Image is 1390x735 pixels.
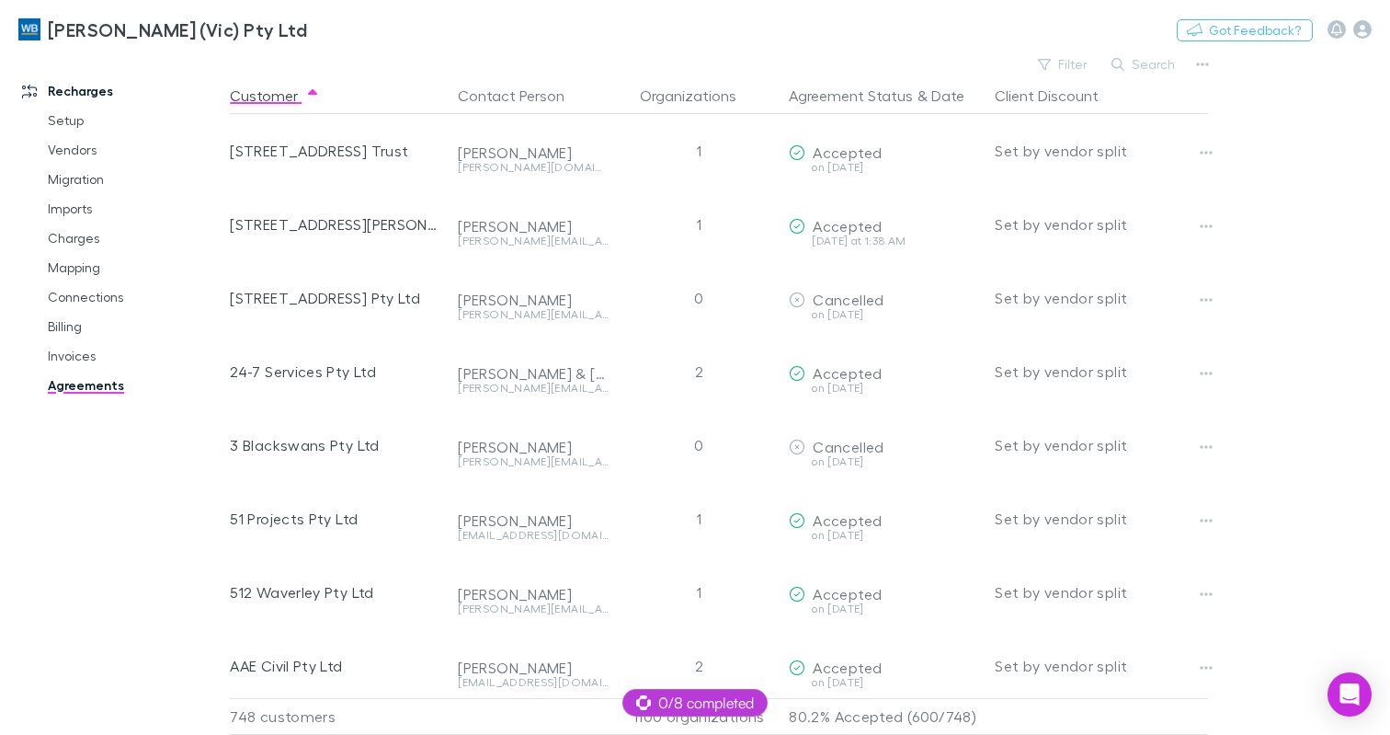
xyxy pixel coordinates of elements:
div: [PERSON_NAME] [458,144,609,162]
div: [PERSON_NAME][EMAIL_ADDRESS][DOMAIN_NAME] [458,456,609,467]
span: Accepted [813,144,882,161]
div: [PERSON_NAME][EMAIL_ADDRESS][DOMAIN_NAME] [458,603,609,614]
a: Charges [29,224,226,253]
div: on [DATE] [789,162,980,173]
div: [PERSON_NAME] [458,291,609,309]
div: AAE Civil Pty Ltd [230,629,443,703]
span: Accepted [813,364,882,382]
div: [DATE] at 1:38 AM [789,235,980,247]
div: 512 Waverley Pty Ltd [230,556,443,629]
button: Client Discount [995,77,1121,114]
div: on [DATE] [789,309,980,320]
div: 2 [616,629,781,703]
div: 1 [616,114,781,188]
div: 748 customers [230,698,450,735]
div: [EMAIL_ADDRESS][DOMAIN_NAME] [458,677,609,688]
a: [PERSON_NAME] (Vic) Pty Ltd [7,7,318,52]
a: Mapping [29,253,226,282]
div: Set by vendor split [995,556,1208,629]
span: Cancelled [813,291,883,308]
div: [PERSON_NAME][EMAIL_ADDRESS][DOMAIN_NAME] [458,383,609,394]
a: Imports [29,194,226,224]
button: Filter [1029,53,1099,75]
button: Agreement Status [789,77,913,114]
div: 3 Blackswans Pty Ltd [230,408,443,482]
div: 24-7 Services Pty Ltd [230,335,443,408]
a: Billing [29,312,226,341]
div: 51 Projects Pty Ltd [230,482,443,556]
span: Cancelled [813,438,883,455]
div: [PERSON_NAME][DOMAIN_NAME][EMAIL_ADDRESS][PERSON_NAME][DOMAIN_NAME] [458,162,609,173]
button: Date [931,77,964,114]
div: 0 [616,261,781,335]
button: Search [1102,53,1186,75]
a: Vendors [29,135,226,165]
span: Accepted [813,585,882,603]
div: on [DATE] [789,383,980,394]
div: 1 [616,482,781,556]
div: [PERSON_NAME] [458,511,609,530]
a: Recharges [4,76,226,106]
div: 1 [616,556,781,629]
div: [PERSON_NAME] [458,585,609,603]
div: [EMAIL_ADDRESS][DOMAIN_NAME] [458,530,609,541]
div: on [DATE] [789,530,980,541]
div: Set by vendor split [995,261,1208,335]
span: Accepted [813,659,882,676]
a: Setup [29,106,226,135]
a: Migration [29,165,226,194]
div: Set by vendor split [995,335,1208,408]
span: Accepted [813,511,882,529]
div: on [DATE] [789,456,980,467]
img: William Buck (Vic) Pty Ltd's Logo [18,18,40,40]
div: [PERSON_NAME] [458,659,609,677]
div: [PERSON_NAME] [458,438,609,456]
div: & [789,77,980,114]
div: on [DATE] [789,603,980,614]
div: [STREET_ADDRESS] Pty Ltd [230,261,443,335]
div: 1 [616,188,781,261]
div: 0 [616,408,781,482]
h3: [PERSON_NAME] (Vic) Pty Ltd [48,18,307,40]
div: [PERSON_NAME][EMAIL_ADDRESS][DOMAIN_NAME] [458,309,609,320]
div: Set by vendor split [995,408,1208,482]
div: Set by vendor split [995,482,1208,556]
span: Accepted [813,217,882,235]
button: Organizations [640,77,758,114]
div: [STREET_ADDRESS][PERSON_NAME] Pty Ltd [230,188,443,261]
a: Connections [29,282,226,312]
div: Set by vendor split [995,188,1208,261]
div: [PERSON_NAME][EMAIL_ADDRESS][PERSON_NAME][DOMAIN_NAME] [458,235,609,247]
div: Open Intercom Messenger [1327,672,1372,717]
div: on [DATE] [789,677,980,688]
button: Got Feedback? [1177,19,1313,41]
div: [PERSON_NAME] & [PERSON_NAME] [458,364,609,383]
a: Agreements [29,371,226,400]
div: Set by vendor split [995,114,1208,188]
p: 80.2% Accepted (600/748) [789,699,980,734]
div: [PERSON_NAME] [458,217,609,235]
div: Set by vendor split [995,629,1208,703]
div: 2 [616,335,781,408]
button: Customer [230,77,320,114]
a: Invoices [29,341,226,371]
div: [STREET_ADDRESS] Trust [230,114,443,188]
button: Contact Person [458,77,587,114]
div: 1100 organizations [616,698,781,735]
